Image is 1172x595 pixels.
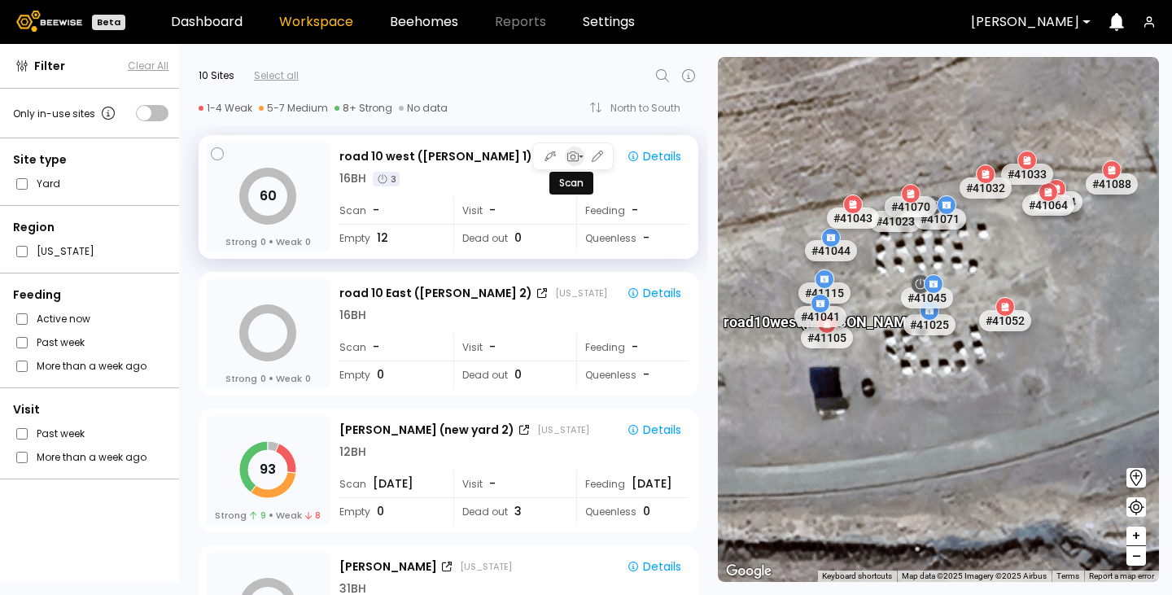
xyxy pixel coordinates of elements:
[1056,571,1079,580] a: Terms (opens in new tab)
[37,425,85,442] label: Past week
[576,197,688,224] div: Feeding
[16,11,82,32] img: Beewise logo
[722,561,776,582] img: Google
[1001,164,1053,185] div: # 41033
[339,444,366,461] div: 12 BH
[555,287,607,300] div: [US_STATE]
[305,509,321,522] span: 8
[1086,173,1138,194] div: # 41088
[1131,526,1141,546] span: +
[489,339,496,356] span: -
[339,225,442,252] div: Empty
[339,422,514,439] div: [PERSON_NAME] (new yard 2)
[260,372,266,385] span: 0
[339,170,366,187] div: 16 BH
[514,230,522,247] span: 0
[399,102,448,115] div: No data
[453,498,565,525] div: Dead out
[13,401,168,418] div: Visit
[37,334,85,351] label: Past week
[13,151,168,168] div: Site type
[260,235,266,248] span: 0
[339,498,442,525] div: Empty
[37,310,90,327] label: Active now
[960,177,1012,198] div: # 41032
[1022,195,1074,216] div: # 41064
[279,15,353,28] a: Workspace
[377,230,388,247] span: 12
[979,309,1031,330] div: # 41052
[576,498,688,525] div: Queenless
[576,334,688,361] div: Feeding
[339,197,442,224] div: Scan
[37,175,60,192] label: Yard
[869,210,921,231] div: # 41023
[537,423,589,436] div: [US_STATE]
[627,559,681,574] div: Details
[171,15,243,28] a: Dashboard
[373,202,379,219] span: -
[339,361,442,388] div: Empty
[549,172,593,195] div: Scan
[1126,546,1146,566] button: –
[199,68,234,83] div: 10 Sites
[1089,571,1154,580] a: Report a map error
[643,366,649,383] span: -
[514,503,522,520] span: 3
[620,282,688,304] button: Details
[722,561,776,582] a: Open this area in Google Maps (opens a new window)
[583,15,635,28] a: Settings
[453,334,565,361] div: Visit
[632,202,640,219] div: -
[373,475,413,492] span: [DATE]
[199,102,252,115] div: 1-4 Weak
[632,339,640,356] div: -
[260,186,277,205] tspan: 60
[627,422,681,437] div: Details
[1126,527,1146,546] button: +
[576,361,688,388] div: Queenless
[37,448,146,466] label: More than a week ago
[620,419,688,440] button: Details
[13,103,118,123] div: Only in-use sites
[489,202,496,219] span: -
[339,470,442,497] div: Scan
[390,15,458,28] a: Beehomes
[339,558,437,575] div: [PERSON_NAME]
[373,339,379,356] span: -
[514,366,522,383] span: 0
[620,146,688,167] button: Details
[13,219,168,236] div: Region
[620,556,688,577] button: Details
[632,475,674,492] div: [DATE]
[643,230,649,247] span: -
[903,313,956,335] div: # 41025
[34,58,65,75] span: Filter
[128,59,168,73] button: Clear All
[798,282,851,303] div: # 41115
[627,149,681,164] div: Details
[822,571,892,582] button: Keyboard shortcuts
[373,172,400,186] div: 3
[794,306,846,327] div: # 41041
[805,240,857,261] div: # 41044
[914,208,966,230] div: # 41071
[13,287,168,304] div: Feeding
[305,372,311,385] span: 0
[495,15,546,28] span: Reports
[377,366,384,383] span: 0
[643,503,650,520] span: 0
[92,15,125,30] div: Beta
[377,503,384,520] span: 0
[453,197,565,224] div: Visit
[610,103,692,113] div: North to South
[902,571,1047,580] span: Map data ©2025 Imagery ©2025 Airbus
[827,208,879,229] div: # 41043
[37,357,146,374] label: More than a week ago
[1132,546,1141,567] span: –
[260,460,276,479] tspan: 93
[627,286,681,300] div: Details
[259,102,328,115] div: 5-7 Medium
[453,361,565,388] div: Dead out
